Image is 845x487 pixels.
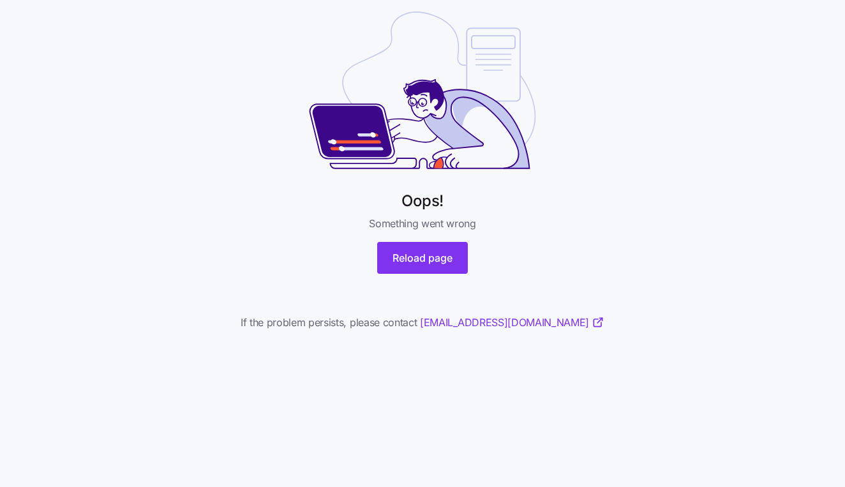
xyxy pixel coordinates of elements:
[369,216,476,232] span: Something went wrong
[241,315,604,331] span: If the problem persists, please contact
[377,242,468,274] button: Reload page
[401,191,444,211] h1: Oops!
[393,250,452,266] span: Reload page
[420,315,604,331] a: [EMAIL_ADDRESS][DOMAIN_NAME]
